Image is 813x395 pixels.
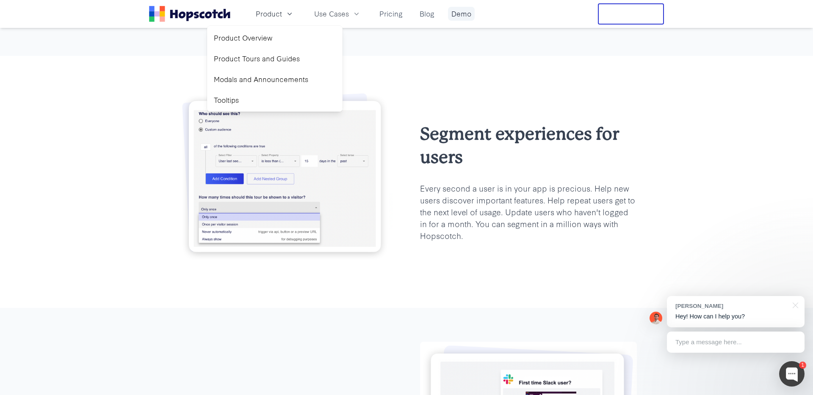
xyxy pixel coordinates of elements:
a: Blog [416,7,438,21]
div: 1 [799,362,806,369]
button: Use Cases [309,7,366,21]
a: Modals and Announcements [210,71,339,88]
a: Tooltips [210,91,339,109]
p: Every second a user is in your app is precious. Help new users discover important features. Help ... [420,182,637,241]
p: Hey! How can I help you? [675,312,796,321]
a: Pricing [376,7,406,21]
img: targeting customers with hopscotch onboarding flows [176,90,393,264]
a: Product Overview [210,29,339,47]
span: Product [256,8,282,19]
button: Free Trial [598,3,664,25]
h2: Segment experiences for users [420,122,637,169]
a: Home [149,6,230,22]
img: Mark Spera [650,312,662,324]
a: Product Tours and Guides [210,50,339,67]
span: Use Cases [314,8,349,19]
div: Type a message here... [667,332,805,353]
button: Product [251,7,299,21]
a: Demo [448,7,475,21]
div: [PERSON_NAME] [675,302,788,310]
